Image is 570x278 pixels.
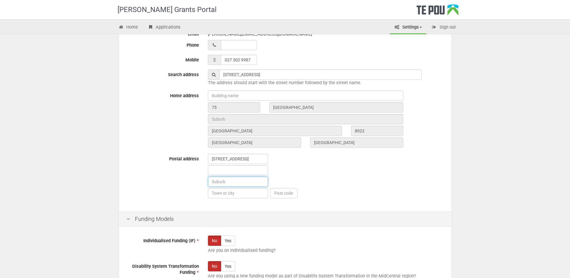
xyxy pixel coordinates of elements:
[219,69,422,80] input: Find your home address by typing here...
[390,21,426,34] a: Settings
[416,4,459,19] div: Te Pou Logo
[208,137,301,148] input: State
[143,21,185,34] a: Applications
[187,42,199,48] span: Phone
[208,177,268,187] input: Suburb
[208,80,361,85] span: The address should start with the street number followed by the street name.
[208,247,444,254] p: Are you on individualised funding?
[221,261,235,271] label: Yes
[270,188,297,198] input: Post code
[208,114,403,124] input: Suburb
[122,91,203,99] label: Home address
[208,126,342,136] input: City
[143,238,195,243] span: Individualised Funding (IF)
[208,91,403,101] input: Building name
[208,261,221,271] label: No
[427,21,460,34] a: Sign out
[208,102,260,113] input: Street number
[114,21,143,34] a: Home
[208,188,268,198] input: Town or city
[132,264,199,275] span: Disability System Transformation Funding
[351,126,403,136] input: Post code
[269,102,403,113] input: Street
[169,156,199,162] span: Postal address
[221,236,235,246] label: Yes
[208,236,221,246] label: No
[122,69,203,78] label: Search address
[310,137,403,148] input: Country
[185,57,199,63] span: Mobile
[119,212,452,227] div: Funding Models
